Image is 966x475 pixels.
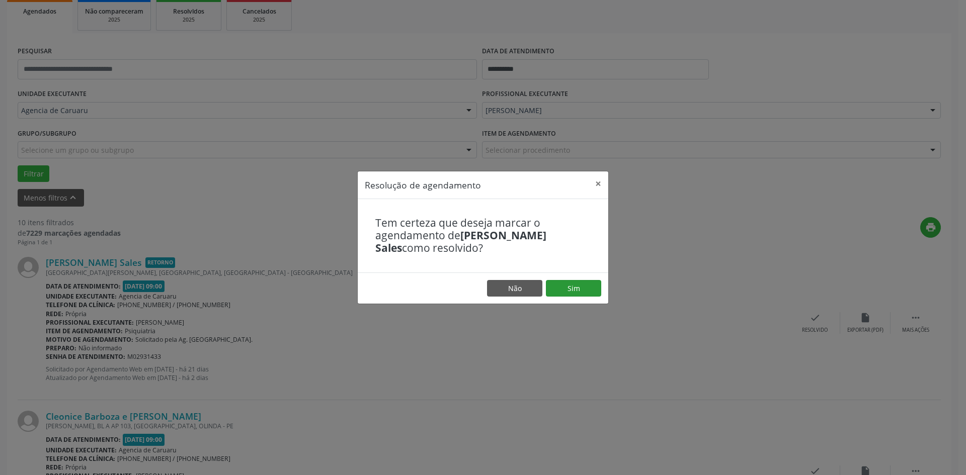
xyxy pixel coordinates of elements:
[588,171,608,196] button: Close
[487,280,542,297] button: Não
[375,228,546,255] b: [PERSON_NAME] Sales
[375,217,591,255] h4: Tem certeza que deseja marcar o agendamento de como resolvido?
[546,280,601,297] button: Sim
[365,178,481,192] h5: Resolução de agendamento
